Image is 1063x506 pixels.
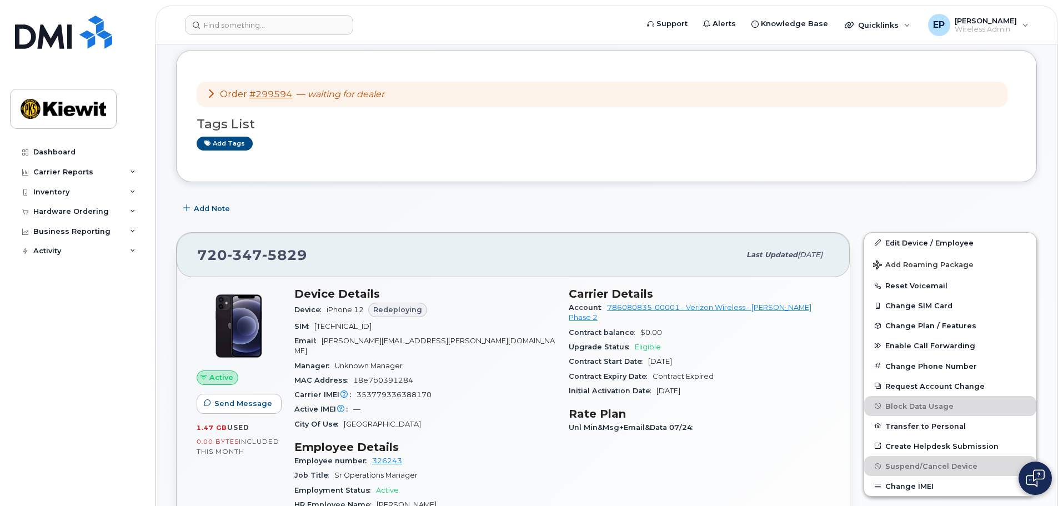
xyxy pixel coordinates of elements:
span: Eligible [635,343,661,351]
button: Add Roaming Package [864,253,1036,275]
span: Active [209,372,233,383]
button: Send Message [197,394,282,414]
span: SIM [294,322,314,330]
span: [PERSON_NAME][EMAIL_ADDRESS][PERSON_NAME][DOMAIN_NAME] [294,337,555,355]
button: Add Note [176,199,239,219]
span: Unl Min&Msg+Email&Data 07/24 [569,423,698,432]
h3: Carrier Details [569,287,830,300]
span: Quicklinks [858,21,899,29]
span: Device [294,305,327,314]
button: Change SIM Card [864,295,1036,315]
span: 353779336388170 [357,390,432,399]
span: Job Title [294,471,334,479]
span: [TECHNICAL_ID] [314,322,372,330]
span: Redeploying [373,304,422,315]
h3: Device Details [294,287,555,300]
button: Suspend/Cancel Device [864,456,1036,476]
div: Emily Pinkerton [920,14,1036,36]
span: Send Message [214,398,272,409]
button: Block Data Usage [864,396,1036,416]
span: Last updated [746,251,798,259]
span: Alerts [713,18,736,29]
button: Change Plan / Features [864,315,1036,335]
span: iPhone 12 [327,305,364,314]
h3: Employee Details [294,440,555,454]
span: $0.00 [640,328,662,337]
span: Support [656,18,688,29]
span: Manager [294,362,335,370]
h3: Tags List [197,117,1016,131]
em: waiting for dealer [308,89,384,99]
h3: Rate Plan [569,407,830,420]
a: Alerts [695,13,744,35]
span: Initial Activation Date [569,387,656,395]
span: EP [933,18,945,32]
div: Quicklinks [837,14,918,36]
span: 720 [197,247,307,263]
button: Change IMEI [864,476,1036,496]
span: Active IMEI [294,405,353,413]
span: 347 [227,247,262,263]
img: Open chat [1026,469,1045,487]
a: #299594 [249,89,292,99]
span: — [297,89,384,99]
span: Sr Operations Manager [334,471,418,479]
span: Order [220,89,247,99]
a: Knowledge Base [744,13,836,35]
a: 326243 [372,457,402,465]
span: Carrier IMEI [294,390,357,399]
span: 0.00 Bytes [197,438,239,445]
span: Contract Expiry Date [569,372,653,380]
span: Employee number [294,457,372,465]
span: Add Note [194,203,230,214]
span: Contract balance [569,328,640,337]
span: Knowledge Base [761,18,828,29]
span: [DATE] [648,357,672,365]
span: Enable Call Forwarding [885,342,975,350]
span: Change Plan / Features [885,322,976,330]
input: Find something... [185,15,353,35]
span: Upgrade Status [569,343,635,351]
span: Employment Status [294,486,376,494]
button: Transfer to Personal [864,416,1036,436]
span: [DATE] [656,387,680,395]
a: Create Helpdesk Submission [864,436,1036,456]
span: Wireless Admin [955,25,1017,34]
span: Email [294,337,322,345]
img: iPhone_12.jpg [205,293,272,359]
a: 786080835-00001 - Verizon Wireless - [PERSON_NAME] Phase 2 [569,303,811,322]
span: used [227,423,249,432]
a: Edit Device / Employee [864,233,1036,253]
span: 18e7b0391284 [353,376,413,384]
span: Contract Start Date [569,357,648,365]
span: 1.47 GB [197,424,227,432]
a: Support [639,13,695,35]
span: Active [376,486,399,494]
button: Change Phone Number [864,356,1036,376]
span: [DATE] [798,251,823,259]
button: Reset Voicemail [864,275,1036,295]
span: City Of Use [294,420,344,428]
a: Add tags [197,137,253,151]
span: Account [569,303,607,312]
span: Add Roaming Package [873,260,974,271]
span: MAC Address [294,376,353,384]
span: Contract Expired [653,372,714,380]
span: [PERSON_NAME] [955,16,1017,25]
span: Suspend/Cancel Device [885,462,977,470]
span: Unknown Manager [335,362,403,370]
button: Request Account Change [864,376,1036,396]
span: — [353,405,360,413]
span: [GEOGRAPHIC_DATA] [344,420,421,428]
span: 5829 [262,247,307,263]
button: Enable Call Forwarding [864,335,1036,355]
